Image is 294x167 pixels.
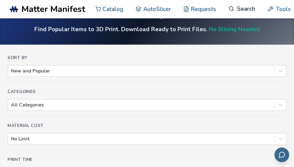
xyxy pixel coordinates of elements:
button: Send feedback via email [274,147,289,162]
span: Matter Manifest [21,4,85,14]
input: New and Popular [11,68,12,74]
h4: Print Time [8,157,286,162]
h4: Sort By [8,55,286,60]
a: No Slicing Needed [209,25,260,33]
div: Catalog [129,8,165,19]
input: All Categories [11,102,12,108]
input: No Limit [11,136,12,142]
h4: Find Popular Items to 3D Print. Download Ready to Print Files. [34,25,260,33]
h4: Material Cost [8,123,286,128]
h4: Categories [8,89,286,94]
